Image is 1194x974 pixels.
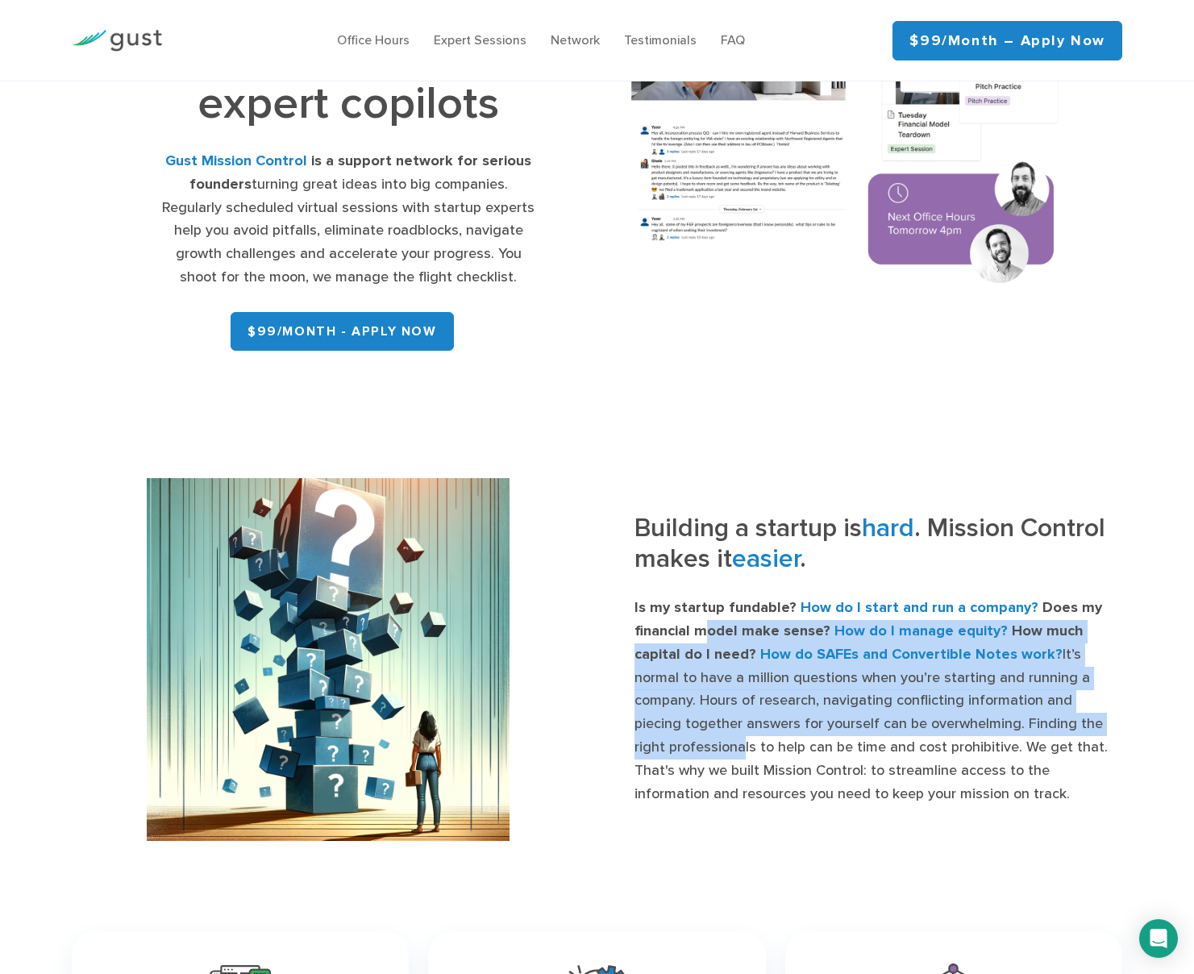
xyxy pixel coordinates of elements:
[732,543,800,574] span: easier
[72,30,162,52] img: Gust Logo
[801,599,1038,616] strong: How do I start and run a company?
[892,21,1122,60] a: $99/month – Apply Now
[634,513,1121,585] h3: Building a startup is . Mission Control makes it .
[160,150,538,289] div: turning great ideas into big companies. Regularly scheduled virtual sessions with startup experts...
[624,32,697,48] a: Testimonials
[721,32,745,48] a: FAQ
[634,597,1121,805] p: It’s normal to have a million questions when you’re starting and running a company. Hours of rese...
[760,646,1063,663] strong: How do SAFEs and Convertible Notes work?
[434,32,526,48] a: Expert Sessions
[165,152,307,169] strong: Gust Mission Control
[189,152,532,193] strong: is a support network for serious founders
[634,599,797,616] strong: Is my startup fundable?
[147,478,510,841] img: Startup founder feeling the pressure of a big stack of unknowns
[834,622,1008,639] strong: How do I manage equity?
[634,622,1084,663] strong: How much capital do I need?
[862,513,914,543] span: hard
[1139,919,1178,958] div: Open Intercom Messenger
[634,599,1102,639] strong: Does my financial model make sense?
[337,32,410,48] a: Office Hours
[231,312,454,351] a: $99/month - APPLY NOW
[551,32,600,48] a: Network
